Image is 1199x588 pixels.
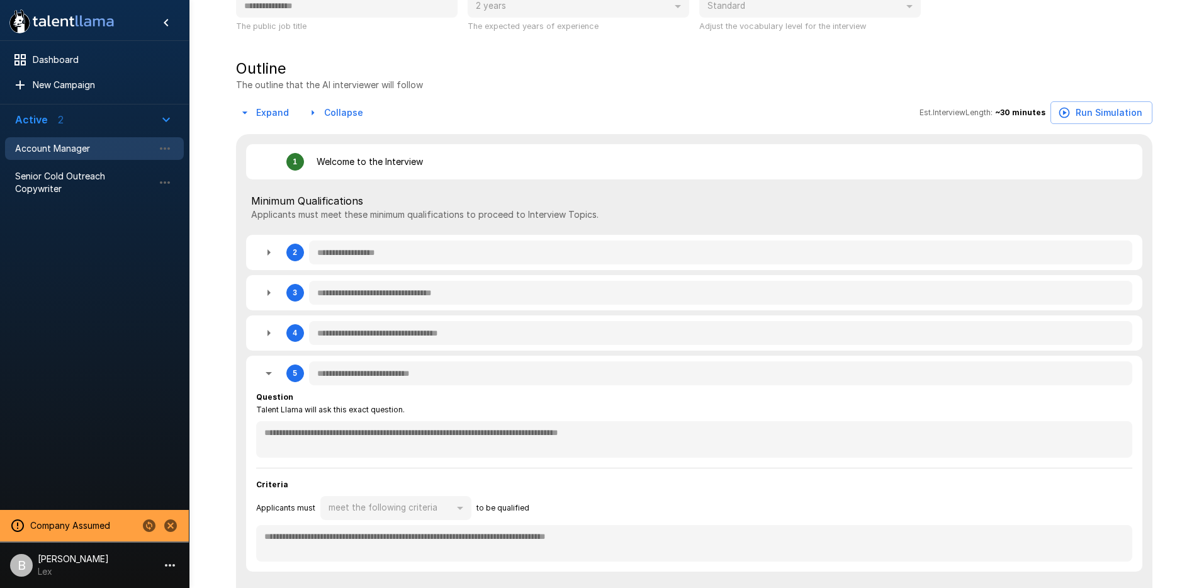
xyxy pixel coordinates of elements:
[920,106,993,119] span: Est. Interview Length:
[236,79,423,91] p: The outline that the AI interviewer will follow
[251,208,1137,221] p: Applicants must meet these minimum qualifications to proceed to Interview Topics.
[293,329,297,337] div: 4
[476,502,529,514] span: to be qualified
[256,404,405,416] span: Talent Llama will ask this exact question.
[468,20,689,33] p: The expected years of experience
[293,288,297,297] div: 3
[699,20,921,33] p: Adjust the vocabulary level for the interview
[256,480,288,489] b: Criteria
[246,275,1142,310] div: 3
[293,157,297,166] div: 1
[304,101,368,125] button: Collapse
[293,248,297,257] div: 2
[1050,101,1152,125] button: Run Simulation
[293,369,297,378] div: 5
[246,235,1142,270] div: 2
[317,155,423,168] p: Welcome to the Interview
[320,496,471,520] div: meet the following criteria
[236,101,294,125] button: Expand
[256,392,293,402] b: Question
[256,502,315,514] span: Applicants must
[246,315,1142,351] div: 4
[236,20,458,33] p: The public job title
[251,193,1137,208] span: Minimum Qualifications
[995,108,1045,117] b: ~ 30 minutes
[236,59,423,79] h5: Outline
